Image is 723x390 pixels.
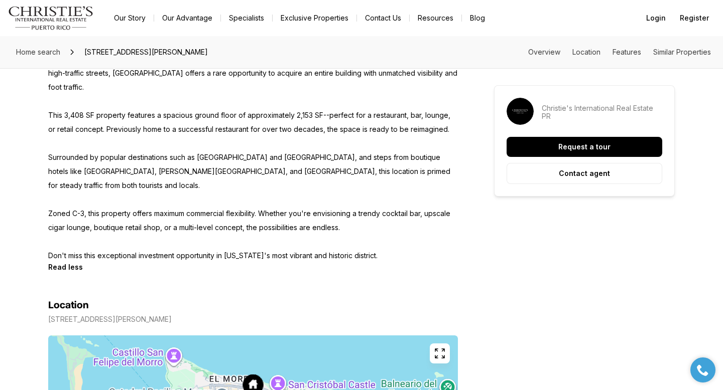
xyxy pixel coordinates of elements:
button: Read less [48,263,83,271]
button: Contact agent [507,163,662,184]
h4: Location [48,299,89,311]
nav: Page section menu [528,48,711,56]
a: Specialists [221,11,272,25]
a: Blog [462,11,493,25]
a: Home search [12,44,64,60]
img: logo [8,6,94,30]
span: Login [646,14,666,22]
p: Contact agent [559,169,610,177]
p: Request a tour [558,143,611,151]
a: Skip to: Location [572,48,600,56]
button: Contact Us [357,11,409,25]
p: [STREET_ADDRESS][PERSON_NAME] [48,315,172,323]
span: Register [680,14,709,22]
button: Login [640,8,672,28]
a: Our Advantage [154,11,220,25]
span: Home search [16,48,60,56]
a: Skip to: Overview [528,48,560,56]
button: Request a tour [507,137,662,157]
p: Own a piece of history in the heart of [GEOGRAPHIC_DATA][PERSON_NAME]. Located on one of the city... [48,52,458,263]
span: [STREET_ADDRESS][PERSON_NAME] [80,44,212,60]
a: Skip to: Similar Properties [653,48,711,56]
button: Register [674,8,715,28]
p: Christie's International Real Estate PR [542,104,662,120]
a: Resources [410,11,461,25]
a: Our Story [106,11,154,25]
a: Skip to: Features [613,48,641,56]
a: Exclusive Properties [273,11,356,25]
